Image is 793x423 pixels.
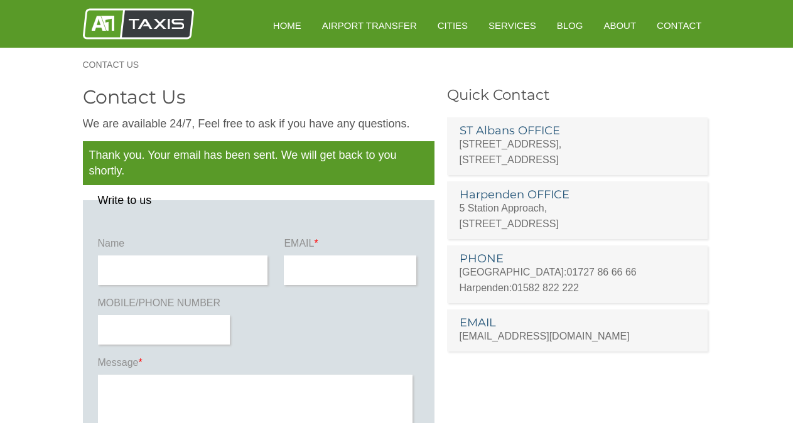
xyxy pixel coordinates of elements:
[648,10,710,41] a: Contact
[98,195,152,206] legend: Write to us
[460,317,696,328] h3: EMAIL
[83,8,194,40] img: A1 Taxis
[447,88,711,102] h3: Quick Contact
[595,10,645,41] a: About
[98,356,419,375] label: Message
[460,280,696,296] p: Harpenden:
[429,10,477,41] a: Cities
[83,141,434,185] p: Thank you. Your email has been sent. We will get back to you shortly.
[460,200,696,232] p: 5 Station Approach, [STREET_ADDRESS]
[460,189,696,200] h3: Harpenden OFFICE
[313,10,426,41] a: Airport Transfer
[460,331,630,341] a: [EMAIL_ADDRESS][DOMAIN_NAME]
[98,296,233,315] label: MOBILE/PHONE NUMBER
[83,88,434,107] h2: Contact Us
[460,136,696,168] p: [STREET_ADDRESS], [STREET_ADDRESS]
[512,282,579,293] a: 01582 822 222
[480,10,545,41] a: Services
[264,10,310,41] a: HOME
[548,10,592,41] a: Blog
[460,264,696,280] p: [GEOGRAPHIC_DATA]:
[460,253,696,264] h3: PHONE
[460,125,696,136] h3: ST Albans OFFICE
[98,237,271,255] label: Name
[83,116,434,132] p: We are available 24/7, Feel free to ask if you have any questions.
[567,267,637,277] a: 01727 86 66 66
[83,60,152,69] a: Contact Us
[284,237,419,255] label: EMAIL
